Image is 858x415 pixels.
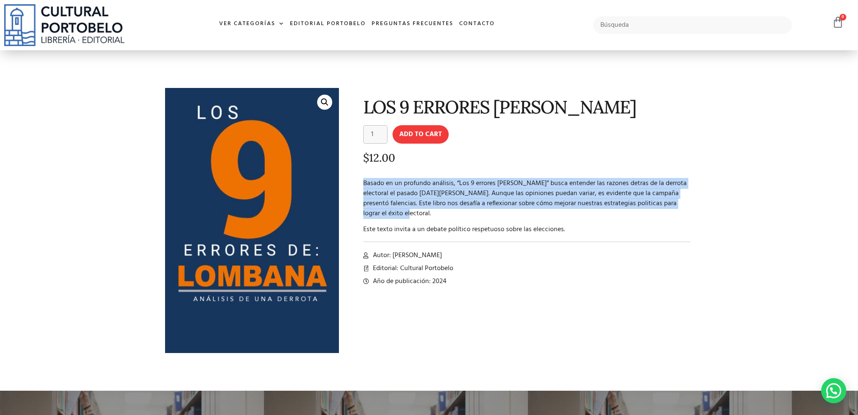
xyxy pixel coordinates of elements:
[593,16,792,34] input: Búsqueda
[840,14,846,21] span: 0
[363,151,369,165] span: $
[821,378,846,403] div: Contactar por WhatsApp
[216,15,287,33] a: Ver Categorías
[393,125,449,144] button: Add to cart
[363,224,690,235] p: Este texto invita a un debate político respetuoso sobre las elecciones.
[832,16,844,28] a: 0
[369,15,456,33] a: Preguntas frecuentes
[371,250,442,260] span: Autor: [PERSON_NAME]
[165,88,339,353] img: PORTADA-9-ERRORES-DE-LOMBANA
[363,151,395,165] bdi: 12.00
[317,95,332,110] a: 🔍
[371,263,453,273] span: Editorial: Cultural Portobelo
[363,125,388,144] input: Product quantity
[371,276,447,286] span: Año de publicación: 2024
[456,15,498,33] a: Contacto
[363,97,690,117] h1: LOS 9 ERRORES [PERSON_NAME]
[287,15,369,33] a: Editorial Portobelo
[363,178,690,219] p: Basado en un profundo análisis, “Los 9 errores [PERSON_NAME]” busca entender las razones detras d...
